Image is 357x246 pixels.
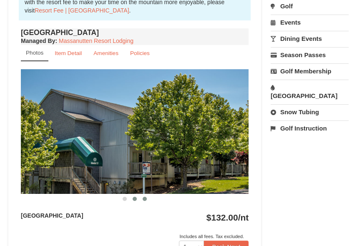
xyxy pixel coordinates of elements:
[271,15,349,30] a: Events
[271,120,349,136] a: Golf Instruction
[271,80,349,103] a: [GEOGRAPHIC_DATA]
[21,38,57,44] strong: :
[21,38,55,44] span: Managed By
[21,212,83,219] strong: [GEOGRAPHIC_DATA]
[21,28,249,37] h4: [GEOGRAPHIC_DATA]
[21,45,48,61] a: Photos
[271,63,349,79] a: Golf Membership
[130,50,150,56] small: Policies
[35,7,129,14] a: Resort Fee | [GEOGRAPHIC_DATA]
[88,45,124,61] a: Amenities
[21,69,249,194] img: 18876286-37-50bfbe09.jpg
[49,45,87,61] a: Item Detail
[125,45,155,61] a: Policies
[26,50,43,56] small: Photos
[55,50,82,56] small: Item Detail
[271,47,349,63] a: Season Passes
[59,38,133,44] a: Massanutten Resort Lodging
[271,31,349,46] a: Dining Events
[238,213,249,222] span: /nt
[93,50,118,56] small: Amenities
[271,104,349,120] a: Snow Tubing
[206,213,249,222] strong: $132.00
[21,232,249,241] div: Includes all fees. Tax excluded.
